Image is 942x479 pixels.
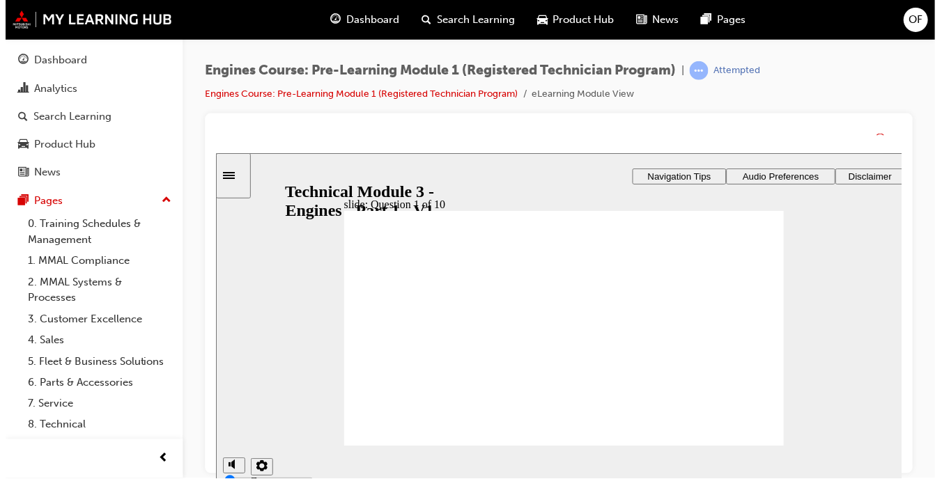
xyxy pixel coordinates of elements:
[8,322,98,333] input: volume
[29,165,55,181] div: News
[6,160,172,186] a: News
[6,76,172,102] a: Analytics
[900,8,925,32] button: OF
[906,12,920,28] span: OF
[326,11,337,29] span: guage-icon
[527,86,630,102] li: eLearning Module View
[633,11,643,29] span: news-icon
[13,83,23,95] span: chart-icon
[417,11,427,29] span: search-icon
[621,6,686,34] a: news-iconNews
[6,45,172,189] button: DashboardAnalyticsSearch LearningProduct HubNews
[28,109,106,125] div: Search Learning
[6,47,172,73] a: Dashboard
[549,12,610,28] span: Product Hub
[433,18,496,29] span: Navigation Tips
[406,6,522,34] a: search-iconSearch Learning
[713,12,742,28] span: Pages
[511,15,621,31] button: Audio Preferences
[13,54,23,67] span: guage-icon
[13,167,23,180] span: news-icon
[17,437,172,458] a: 9. MyLH Information
[522,6,621,34] a: car-iconProduct Hub
[17,251,172,272] a: 1. MMAL Compliance
[6,104,172,129] a: Search Learning
[13,196,23,208] span: pages-icon
[17,352,172,373] a: 5. Fleet & Business Solutions
[710,64,757,77] div: Attempted
[17,415,172,437] a: 8. Technical
[634,18,677,29] span: Disclaimer
[17,214,172,251] a: 0. Training Schedules & Management
[17,372,172,394] a: 6. Parts & Accessories
[621,15,690,31] button: Disclaimer
[342,12,395,28] span: Dashboard
[417,15,511,31] button: Navigation Tips
[17,394,172,416] a: 7. Service
[697,11,708,29] span: pages-icon
[13,139,23,152] span: car-icon
[686,6,753,34] a: pages-iconPages
[29,52,82,68] div: Dashboard
[200,63,672,79] span: Engines Course: Pre-Learning Module 1 (Registered Technician Program)
[7,305,29,321] button: volume
[533,11,543,29] span: car-icon
[528,18,605,29] span: Audio Preferences
[6,132,172,158] a: Product Hub
[677,63,680,79] span: |
[686,61,704,80] span: learningRecordVerb_ATTEMPT-icon
[6,189,172,214] button: Pages
[13,111,22,123] span: search-icon
[153,451,164,469] span: prev-icon
[7,293,56,338] div: misc controls
[29,137,90,153] div: Product Hub
[17,309,172,331] a: 3. Customer Excellence
[315,6,406,34] a: guage-iconDashboard
[200,88,514,100] a: Engines Course: Pre-Learning Module 1 (Registered Technician Program)
[7,10,167,29] img: mmal
[29,81,72,97] div: Analytics
[29,194,57,210] div: Pages
[35,323,61,360] label: Zoom to fit
[433,12,511,28] span: Search Learning
[649,12,675,28] span: News
[17,330,172,352] a: 4. Sales
[157,192,167,210] span: up-icon
[17,272,172,309] a: 2. MMAL Systems & Processes
[35,306,57,323] button: settings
